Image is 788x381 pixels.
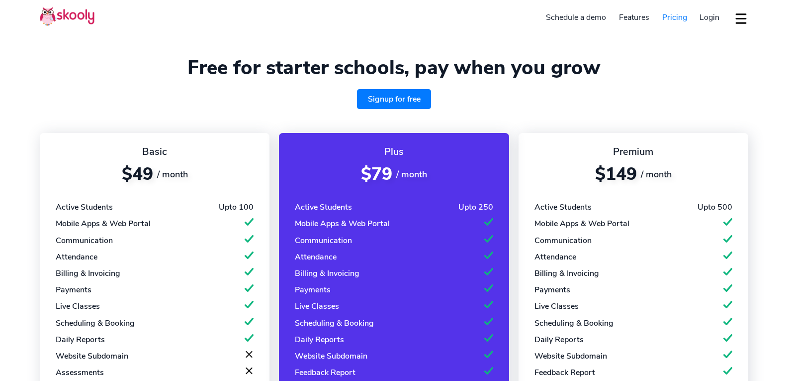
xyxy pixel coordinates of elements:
div: Active Students [56,202,113,213]
div: Communication [295,235,352,246]
a: Pricing [656,9,694,25]
div: Payments [534,284,570,295]
a: Features [613,9,656,25]
div: Active Students [534,202,592,213]
span: $49 [122,162,153,186]
div: Upto 500 [698,202,732,213]
a: Login [693,9,726,25]
div: Mobile Apps & Web Portal [295,218,390,229]
div: Website Subdomain [56,351,128,362]
div: Feedback Report [295,367,355,378]
div: Attendance [534,252,576,262]
div: Communication [56,235,113,246]
div: Premium [534,145,732,158]
div: Live Classes [534,301,579,312]
span: $149 [595,162,637,186]
div: Daily Reports [295,334,344,345]
img: Skooly [40,6,94,26]
button: dropdown menu [734,7,748,30]
div: Communication [534,235,592,246]
div: Active Students [295,202,352,213]
div: Payments [295,284,331,295]
a: Signup for free [357,89,432,109]
div: Upto 250 [458,202,493,213]
span: / month [641,168,672,180]
div: Mobile Apps & Web Portal [56,218,151,229]
div: Payments [56,284,91,295]
div: Live Classes [295,301,339,312]
div: Live Classes [56,301,100,312]
div: Attendance [295,252,337,262]
div: Daily Reports [56,334,105,345]
div: Scheduling & Booking [295,318,374,329]
div: Assessments [56,367,104,378]
div: Billing & Invoicing [295,268,359,279]
div: Billing & Invoicing [534,268,599,279]
span: Pricing [662,12,687,23]
span: / month [157,168,188,180]
div: Mobile Apps & Web Portal [534,218,629,229]
span: $79 [361,162,392,186]
div: Attendance [56,252,97,262]
a: Schedule a demo [540,9,613,25]
div: Plus [295,145,493,158]
div: Billing & Invoicing [56,268,120,279]
div: Scheduling & Booking [56,318,135,329]
span: / month [396,168,427,180]
span: Login [700,12,719,23]
div: Upto 100 [219,202,254,213]
div: Website Subdomain [295,351,367,362]
div: Basic [56,145,254,158]
h1: Free for starter schools, pay when you grow [40,56,748,80]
